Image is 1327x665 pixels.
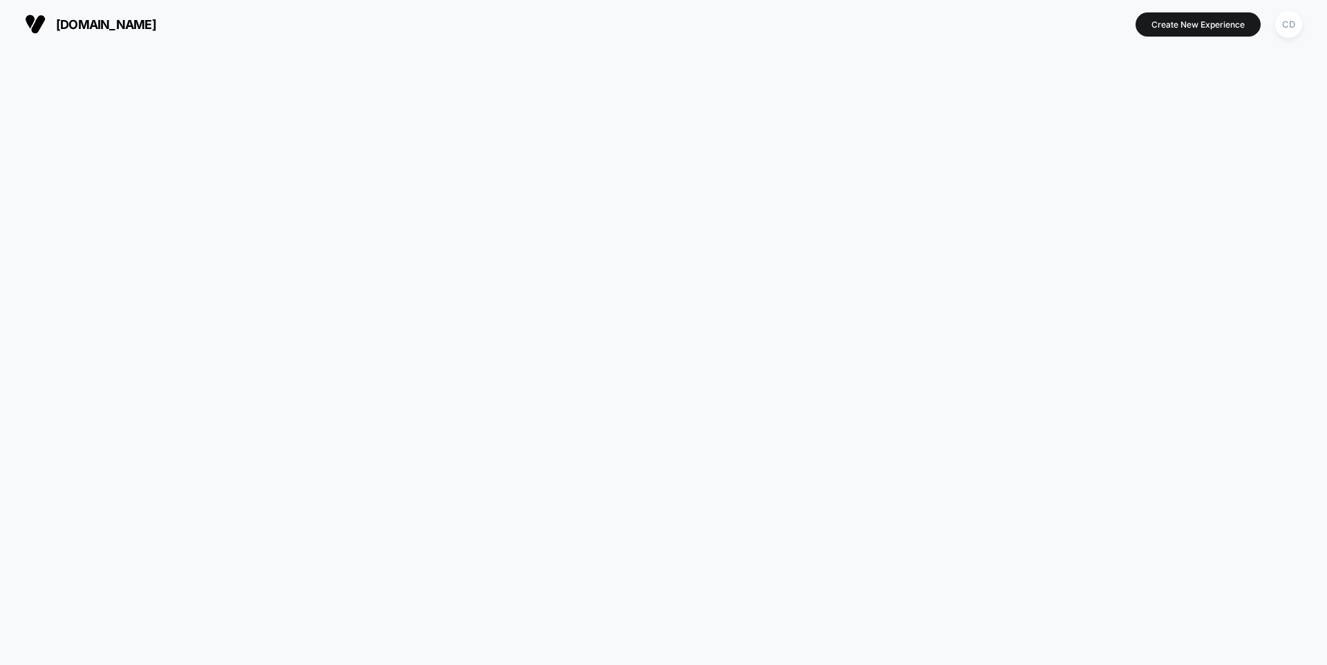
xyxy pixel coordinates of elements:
img: Visually logo [25,14,46,35]
button: [DOMAIN_NAME] [21,13,160,35]
span: [DOMAIN_NAME] [56,17,156,32]
button: Create New Experience [1136,12,1261,37]
button: CD [1271,10,1306,39]
div: CD [1275,11,1302,38]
